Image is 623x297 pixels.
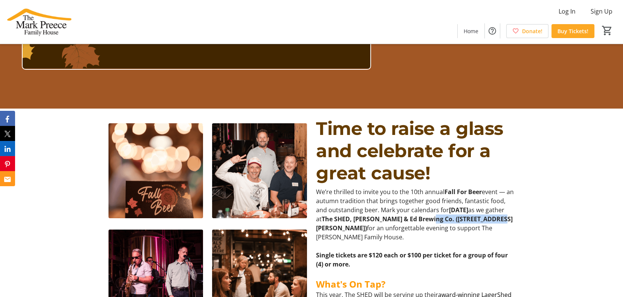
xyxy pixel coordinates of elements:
strong: The SHED, [PERSON_NAME] & Ed Brewing Co. ([STREET_ADDRESS][PERSON_NAME]) [316,215,513,232]
img: undefined [212,123,307,218]
button: Log In [553,5,582,17]
img: The Mark Preece Family House's Logo [5,3,72,41]
p: We’re thrilled to invite you to the 10th annual event — an autumn tradition that brings together ... [316,187,515,242]
button: Cart [600,24,614,37]
strong: [DATE] [449,206,468,214]
strong: Single tickets are $120 each or $100 per ticket for a group of four (4) or more. [316,251,508,268]
span: Donate! [522,27,542,35]
span: Sign Up [591,7,612,16]
span: Buy Tickets! [557,27,588,35]
img: undefined [108,123,203,218]
span: Time to raise a glass and celebrate for a great cause! [316,118,503,184]
button: Sign Up [585,5,618,17]
span: Log In [559,7,576,16]
a: Buy Tickets! [551,24,594,38]
button: Help [485,23,500,38]
a: Home [458,24,484,38]
strong: What's On Tap? [316,278,385,290]
a: Donate! [506,24,548,38]
span: Home [464,27,478,35]
strong: Fall For Beer [444,188,482,196]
